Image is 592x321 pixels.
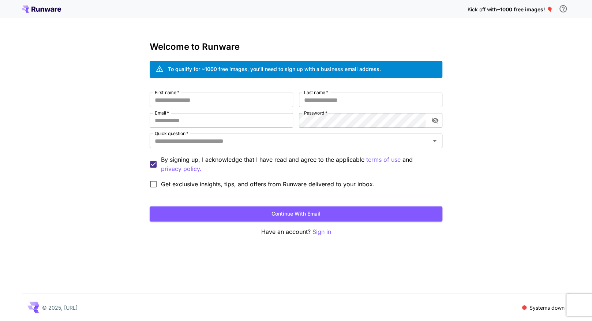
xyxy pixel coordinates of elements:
label: Quick question [155,130,188,137]
p: Systems down [529,304,565,311]
h3: Welcome to Runware [150,42,442,52]
button: In order to qualify for free credit, you need to sign up with a business email address and click ... [556,1,570,16]
label: Password [304,110,327,116]
p: Have an account? [150,227,442,236]
button: By signing up, I acknowledge that I have read and agree to the applicable terms of use and [161,164,202,173]
span: Kick off with [468,6,497,12]
div: To qualify for ~1000 free images, you’ll need to sign up with a business email address. [168,65,381,73]
button: Sign in [312,227,331,236]
label: Last name [304,89,328,96]
button: Open [430,136,440,146]
button: toggle password visibility [428,114,442,127]
p: terms of use [366,155,401,164]
span: ~1000 free images! 🎈 [497,6,553,12]
p: privacy policy. [161,164,202,173]
label: Email [155,110,169,116]
p: By signing up, I acknowledge that I have read and agree to the applicable and [161,155,436,173]
button: By signing up, I acknowledge that I have read and agree to the applicable and privacy policy. [366,155,401,164]
span: Get exclusive insights, tips, and offers from Runware delivered to your inbox. [161,180,375,189]
button: Continue with email [150,206,442,221]
p: © 2025, [URL] [42,304,78,311]
label: First name [155,89,179,96]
